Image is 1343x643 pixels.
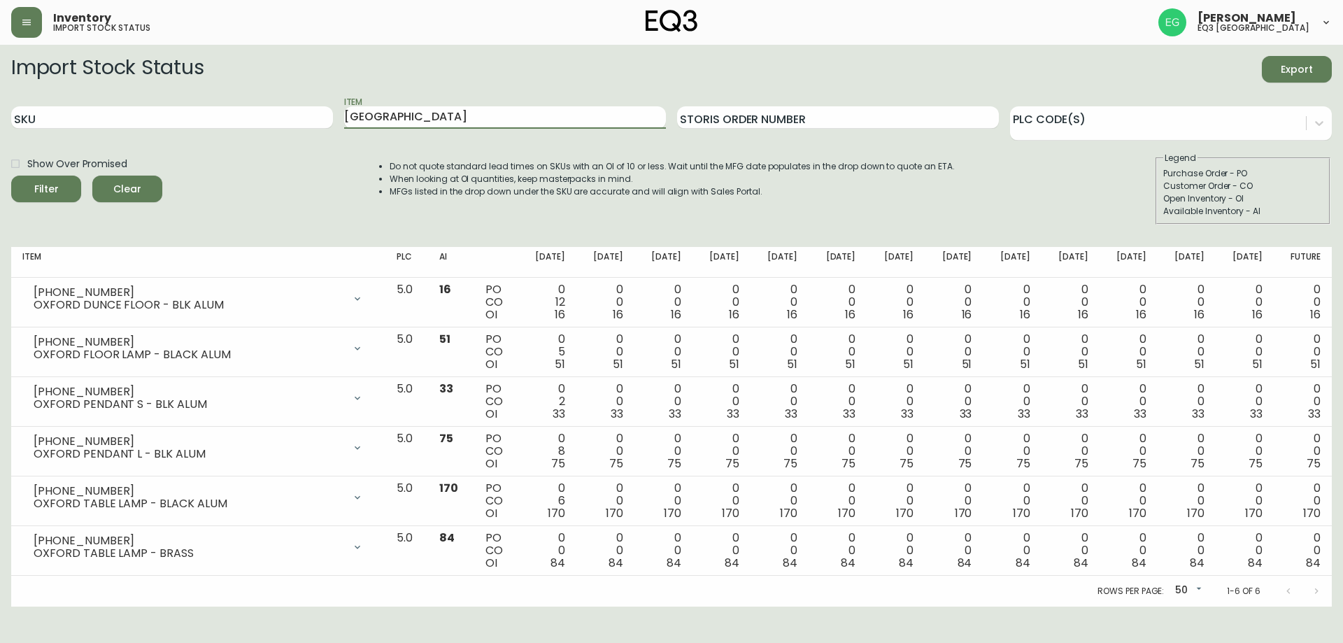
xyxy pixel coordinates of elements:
[958,555,972,571] span: 84
[958,455,972,472] span: 75
[900,455,914,472] span: 75
[704,383,739,421] div: 0 0
[762,532,797,570] div: 0 0
[1097,585,1164,598] p: Rows per page:
[439,381,453,397] span: 33
[1285,432,1321,470] div: 0 0
[34,181,59,198] div: Filter
[1249,455,1263,472] span: 75
[809,247,867,278] th: [DATE]
[1169,532,1205,570] div: 0 0
[485,383,507,421] div: PO CO
[838,505,855,521] span: 170
[841,455,855,472] span: 75
[548,505,565,521] span: 170
[34,497,343,510] div: OXFORD TABLE LAMP - BLACK ALUM
[530,383,565,421] div: 0 2
[530,333,565,371] div: 0 5
[704,432,739,470] div: 0 0
[385,427,428,476] td: 5.0
[385,327,428,377] td: 5.0
[34,386,343,398] div: [PHONE_NUMBER]
[1274,247,1332,278] th: Future
[439,480,458,496] span: 170
[518,247,576,278] th: [DATE]
[722,505,739,521] span: 170
[439,281,451,297] span: 16
[725,455,739,472] span: 75
[1307,455,1321,472] span: 75
[1158,8,1186,36] img: db11c1629862fe82d63d0774b1b54d2b
[671,306,681,323] span: 16
[1018,406,1030,422] span: 33
[646,10,697,32] img: logo
[1020,306,1030,323] span: 16
[762,383,797,421] div: 0 0
[576,247,634,278] th: [DATE]
[1071,505,1088,521] span: 170
[1111,383,1146,421] div: 0 0
[553,406,565,422] span: 33
[1053,383,1088,421] div: 0 0
[783,555,797,571] span: 84
[1216,247,1274,278] th: [DATE]
[588,432,623,470] div: 0 0
[646,482,681,520] div: 0 0
[34,448,343,460] div: OXFORD PENDANT L - BLK ALUM
[92,176,162,202] button: Clear
[1285,532,1321,570] div: 0 0
[485,356,497,372] span: OI
[646,432,681,470] div: 0 0
[485,283,507,321] div: PO CO
[845,356,855,372] span: 51
[34,348,343,361] div: OXFORD FLOOR LAMP - BLACK ALUM
[704,283,739,321] div: 0 0
[1076,406,1088,422] span: 33
[903,356,914,372] span: 51
[11,56,204,83] h2: Import Stock Status
[994,432,1030,470] div: 0 0
[1042,247,1100,278] th: [DATE]
[22,482,374,513] div: [PHONE_NUMBER]OXFORD TABLE LAMP - BLACK ALUM
[1136,356,1146,372] span: 51
[962,306,972,323] span: 16
[667,555,681,571] span: 84
[646,283,681,321] div: 0 0
[485,532,507,570] div: PO CO
[530,432,565,470] div: 0 8
[1016,555,1030,571] span: 84
[485,482,507,520] div: PO CO
[34,398,343,411] div: OXFORD PENDANT S - BLK ALUM
[936,532,972,570] div: 0 0
[1158,247,1216,278] th: [DATE]
[762,283,797,321] div: 0 0
[530,482,565,520] div: 0 6
[1227,482,1263,520] div: 0 0
[787,356,797,372] span: 51
[1129,505,1146,521] span: 170
[820,383,855,421] div: 0 0
[1053,532,1088,570] div: 0 0
[1285,333,1321,371] div: 0 0
[613,356,623,372] span: 51
[485,333,507,371] div: PO CO
[983,247,1041,278] th: [DATE]
[609,455,623,472] span: 75
[725,555,739,571] span: 84
[1163,167,1323,180] div: Purchase Order - PO
[692,247,751,278] th: [DATE]
[1306,555,1321,571] span: 84
[729,306,739,323] span: 16
[1053,432,1088,470] div: 0 0
[34,535,343,547] div: [PHONE_NUMBER]
[1227,532,1263,570] div: 0 0
[1163,152,1198,164] legend: Legend
[34,336,343,348] div: [PHONE_NUMBER]
[53,24,150,32] h5: import stock status
[611,406,623,422] span: 33
[34,286,343,299] div: [PHONE_NUMBER]
[1198,24,1309,32] h5: eq3 [GEOGRAPHIC_DATA]
[385,377,428,427] td: 5.0
[385,476,428,526] td: 5.0
[588,383,623,421] div: 0 0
